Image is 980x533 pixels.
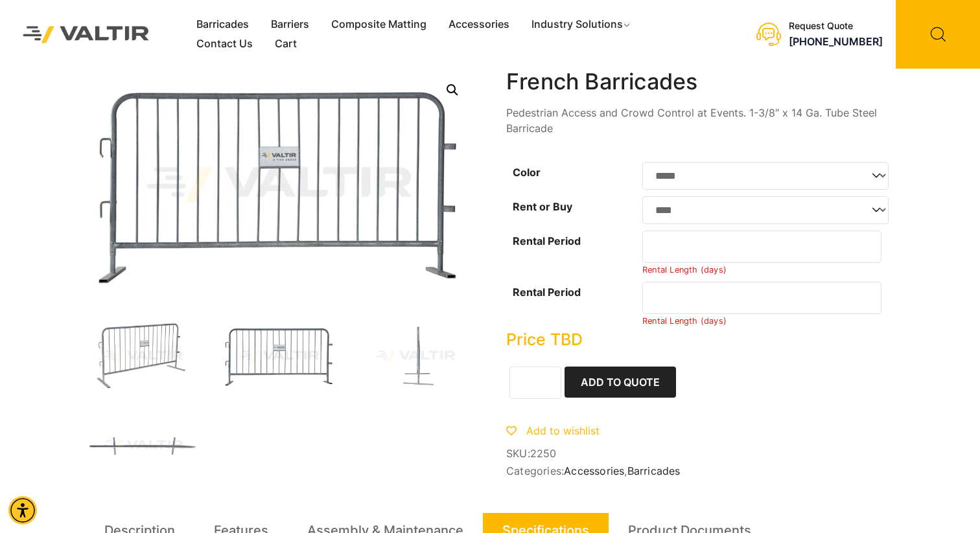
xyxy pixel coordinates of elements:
a: Accessories [564,464,624,477]
a: Add to wishlist [506,424,600,437]
img: Valtir Rentals [10,13,163,56]
small: Rental Length (days) [642,316,727,326]
button: Add to Quote [565,367,676,398]
p: Pedestrian Access and Crowd Control at Events. 1-3/8″ x 14 Ga. Tube Steel Barricade [506,105,895,136]
img: A metallic crowd control barrier with vertical bars and a sign, designed for event management. [85,321,202,391]
a: Composite Matting [320,15,437,34]
a: 🔍 [441,78,464,102]
div: Request Quote [789,21,883,32]
h1: French Barricades [506,69,895,95]
a: call (888) 496-3625 [789,35,883,48]
img: A vertical metal stand with a base, designed for stability, shown against a plain background. [357,321,474,391]
a: Cart [264,34,308,54]
a: Industry Solutions [520,15,643,34]
a: Barricades [627,464,681,477]
img: A metallic crowd control barrier with vertical bars and a sign labeled "VALTIR" in the center. [221,321,338,391]
a: Barricades [185,15,260,34]
bdi: Price TBD [506,330,583,349]
th: Rental Period [506,227,642,278]
span: Add to wishlist [526,424,600,437]
input: Number [642,282,881,314]
input: Product quantity [509,367,561,399]
label: Rent or Buy [513,200,572,213]
a: Accessories [437,15,520,34]
span: SKU: [506,448,895,460]
th: Rental Period [506,278,642,330]
span: 2250 [530,447,557,460]
input: Number [642,231,881,263]
small: Rental Length (days) [642,265,727,275]
a: Contact Us [185,34,264,54]
span: Categories: , [506,465,895,477]
label: Color [513,166,541,179]
div: Accessibility Menu [8,496,37,525]
img: A long, straight metal bar with two perpendicular extensions on either side, likely a tool or par... [85,411,202,481]
a: Barriers [260,15,320,34]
